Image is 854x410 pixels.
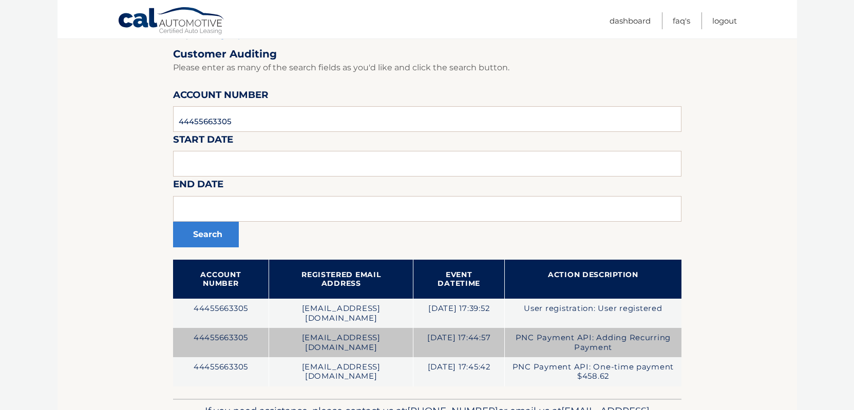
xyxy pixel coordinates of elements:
[413,260,505,299] th: Event Datetime
[269,299,413,328] td: [EMAIL_ADDRESS][DOMAIN_NAME]
[173,61,681,75] p: Please enter as many of the search fields as you'd like and click the search button.
[173,357,269,386] td: 44455663305
[173,132,233,151] label: Start Date
[269,357,413,386] td: [EMAIL_ADDRESS][DOMAIN_NAME]
[269,328,413,357] td: [EMAIL_ADDRESS][DOMAIN_NAME]
[505,328,681,357] td: PNC Payment API: Adding Recurring Payment
[173,87,269,106] label: Account Number
[505,260,681,299] th: Action Description
[173,23,681,399] div: | | | | | | | |
[712,12,737,29] a: Logout
[413,328,505,357] td: [DATE] 17:44:57
[610,12,651,29] a: Dashboard
[173,177,223,196] label: End Date
[173,299,269,328] td: 44455663305
[173,48,681,61] h2: Customer Auditing
[269,260,413,299] th: Registered Email Address
[413,299,505,328] td: [DATE] 17:39:52
[505,299,681,328] td: User registration: User registered
[118,7,225,36] a: Cal Automotive
[173,260,269,299] th: Account Number
[413,357,505,386] td: [DATE] 17:45:42
[673,12,690,29] a: FAQ's
[173,328,269,357] td: 44455663305
[505,357,681,386] td: PNC Payment API: One-time payment $458.62
[173,222,239,247] button: Search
